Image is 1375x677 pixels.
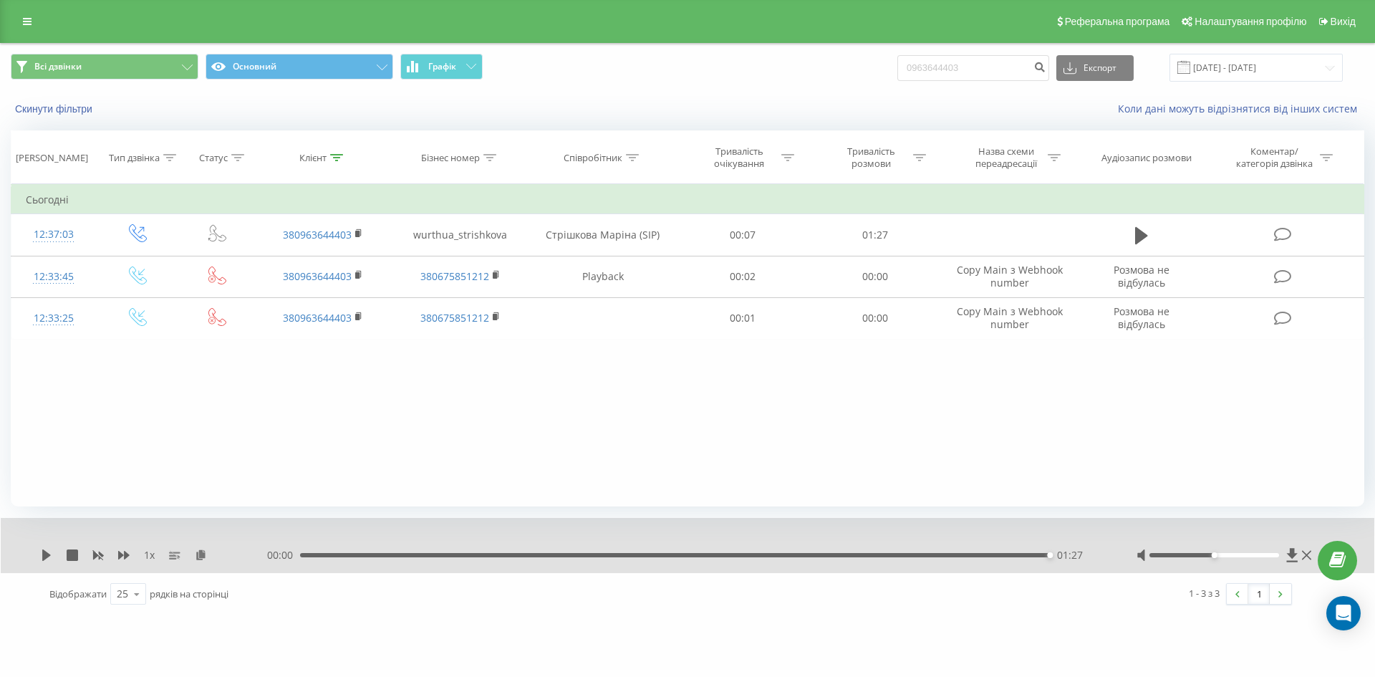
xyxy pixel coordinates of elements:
[1232,145,1316,170] div: Коментар/категорія дзвінка
[420,311,489,325] a: 380675851212
[267,548,300,562] span: 00:00
[150,587,228,600] span: рядків на сторінці
[283,228,352,241] a: 380963644403
[1248,584,1270,604] a: 1
[1189,586,1220,600] div: 1 - 3 з 3
[199,152,228,164] div: Статус
[392,214,529,256] td: wurthua_strishkova
[400,54,483,80] button: Графік
[564,152,622,164] div: Співробітник
[1195,16,1306,27] span: Налаштування профілю
[809,214,940,256] td: 01:27
[809,256,940,297] td: 00:00
[26,263,82,291] div: 12:33:45
[16,152,88,164] div: [PERSON_NAME]
[11,186,1364,214] td: Сьогодні
[941,256,1079,297] td: Copy Main з Webhook number
[1118,102,1364,115] a: Коли дані можуть відрізнятися вiд інших систем
[26,221,82,249] div: 12:37:03
[34,61,82,72] span: Всі дзвінки
[1211,552,1217,558] div: Accessibility label
[49,587,107,600] span: Відображати
[206,54,393,80] button: Основний
[941,297,1079,339] td: Copy Main з Webhook number
[109,152,160,164] div: Тип дзвінка
[11,54,198,80] button: Всі дзвінки
[283,311,352,325] a: 380963644403
[529,256,677,297] td: Playback
[1056,55,1134,81] button: Експорт
[1114,263,1169,289] span: Розмова не відбулась
[1114,304,1169,331] span: Розмова не відбулась
[1326,596,1361,630] div: Open Intercom Messenger
[529,214,677,256] td: Стрішкова Маріна (SIP)
[1065,16,1170,27] span: Реферальна програма
[677,297,809,339] td: 00:01
[26,304,82,332] div: 12:33:25
[1101,152,1192,164] div: Аудіозапис розмови
[701,145,778,170] div: Тривалість очікування
[809,297,940,339] td: 00:00
[1331,16,1356,27] span: Вихід
[897,55,1049,81] input: Пошук за номером
[833,145,910,170] div: Тривалість розмови
[283,269,352,283] a: 380963644403
[428,62,456,72] span: Графік
[11,102,100,115] button: Скинути фільтри
[117,587,128,601] div: 25
[420,269,489,283] a: 380675851212
[144,548,155,562] span: 1 x
[299,152,327,164] div: Клієнт
[1057,548,1083,562] span: 01:27
[677,256,809,297] td: 00:02
[1047,552,1053,558] div: Accessibility label
[677,214,809,256] td: 00:07
[421,152,480,164] div: Бізнес номер
[968,145,1044,170] div: Назва схеми переадресації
